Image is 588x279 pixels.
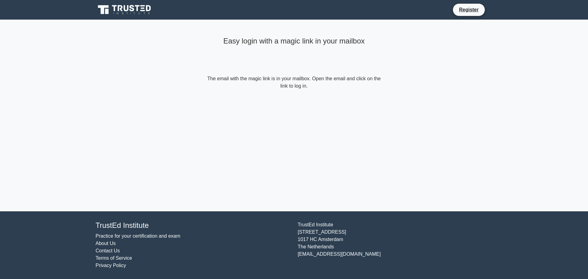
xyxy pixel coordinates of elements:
[206,75,382,90] form: The email with the magic link is in your mailbox. Open the email and click on the link to log in.
[96,233,180,239] a: Practice for your certification and exam
[96,263,126,268] a: Privacy Policy
[206,37,382,46] h4: Easy login with a magic link in your mailbox
[96,221,290,230] h4: TrustEd Institute
[96,255,132,261] a: Terms of Service
[96,241,116,246] a: About Us
[294,221,496,269] div: TrustEd Institute [STREET_ADDRESS] 1017 HC Amsterdam The Netherlands [EMAIL_ADDRESS][DOMAIN_NAME]
[96,248,120,253] a: Contact Us
[455,6,482,13] a: Register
